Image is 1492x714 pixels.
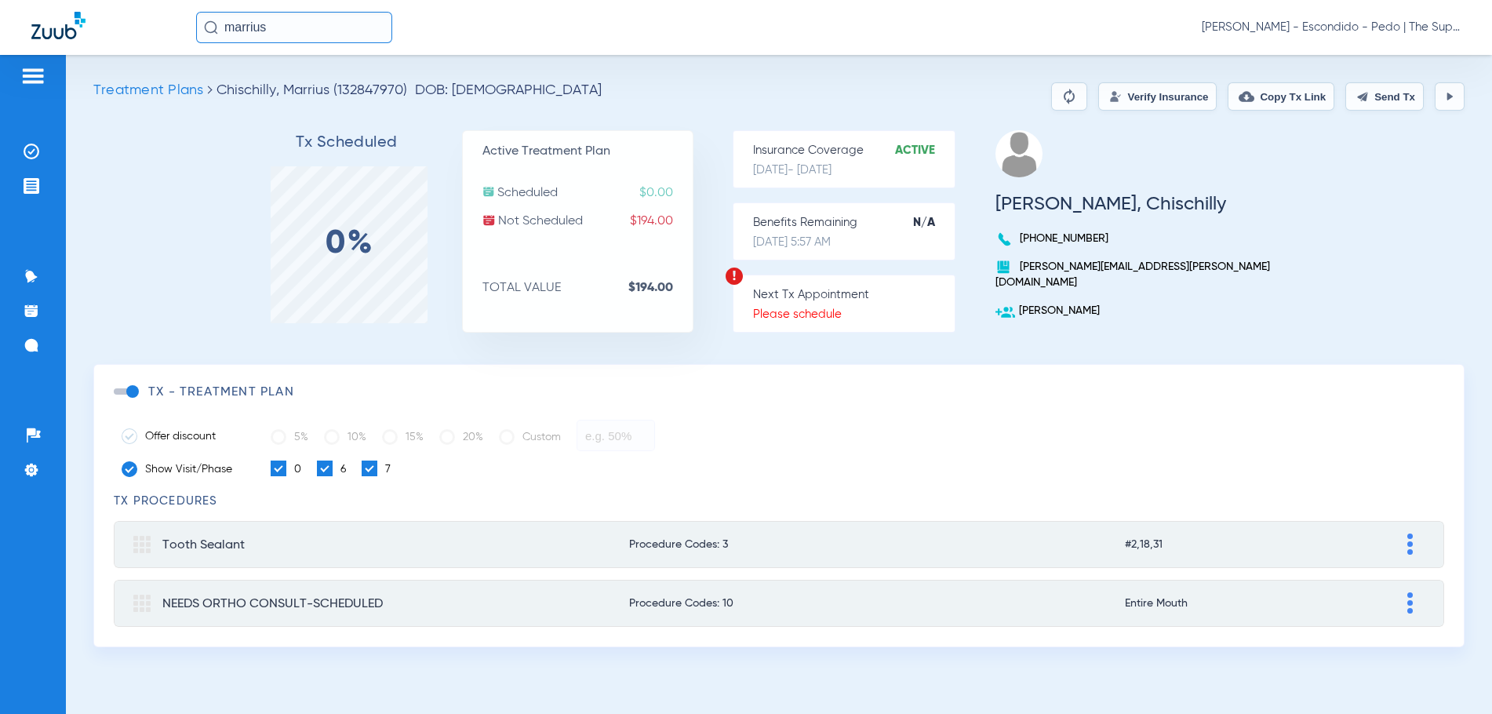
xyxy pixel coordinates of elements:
[482,213,496,227] img: not-scheduled.svg
[415,82,602,98] span: DOB: [DEMOGRAPHIC_DATA]
[162,598,383,610] span: NEEDS ORTHO CONSULT-SCHEDULED
[31,12,86,39] img: Zuub Logo
[629,598,1014,609] span: Procedure Codes: 10
[271,421,308,453] label: 5%
[1109,90,1122,103] img: Verify Insurance
[753,287,955,303] p: Next Tx Appointment
[1407,534,1413,555] img: group-dot-blue.svg
[114,521,1444,568] mat-expansion-panel-header: Tooth SealantProcedure Codes: 3#2,18,31
[895,143,955,158] strong: Active
[995,231,1327,246] p: [PHONE_NUMBER]
[577,420,655,451] input: e.g. 50%
[362,461,391,478] label: 7
[1356,90,1369,103] img: send.svg
[995,130,1043,177] img: profile.png
[482,144,693,159] p: Active Treatment Plan
[196,12,392,43] input: Search for patients
[439,421,483,453] label: 20%
[317,461,346,478] label: 6
[995,259,1011,275] img: book.svg
[1098,82,1217,111] button: Verify Insurance
[753,307,955,322] p: Please schedule
[995,231,1016,248] img: voice-call-b.svg
[1125,598,1290,609] span: Entire Mouth
[93,83,203,97] span: Treatment Plans
[20,67,45,86] img: hamburger-icon
[639,185,693,201] span: $0.00
[753,162,955,178] p: [DATE] - [DATE]
[122,461,247,477] label: Show Visit/Phase
[204,20,218,35] img: Search Icon
[133,536,151,553] img: group.svg
[482,213,693,229] p: Not Scheduled
[1443,90,1456,103] img: play.svg
[913,215,955,231] strong: N/A
[753,215,955,231] p: Benefits Remaining
[122,428,247,444] label: Offer discount
[482,185,495,198] img: scheduled.svg
[630,213,693,229] span: $194.00
[231,135,462,151] h3: Tx Scheduled
[995,303,1327,319] p: [PERSON_NAME]
[1239,89,1254,104] img: link-copy.png
[753,235,955,250] p: [DATE] 5:57 AM
[1125,539,1290,550] span: #2,18,31
[326,236,375,252] label: 0%
[499,421,561,453] label: Custom
[271,461,301,478] label: 0
[753,143,955,158] p: Insurance Coverage
[148,384,294,400] h3: TX - Treatment Plan
[725,267,744,286] img: warning.svg
[133,595,151,612] img: group.svg
[324,421,366,453] label: 10%
[217,83,407,97] span: Chischilly, Marrius (132847970)
[162,539,245,552] span: Tooth Sealant
[382,421,424,453] label: 15%
[629,539,1014,550] span: Procedure Codes: 3
[995,259,1327,290] p: [PERSON_NAME][EMAIL_ADDRESS][PERSON_NAME][DOMAIN_NAME]
[482,185,693,201] p: Scheduled
[995,196,1327,212] h3: [PERSON_NAME], Chischilly
[114,494,1444,509] h3: TX Procedures
[1345,82,1424,111] button: Send Tx
[1407,592,1413,614] img: group-dot-blue.svg
[1228,82,1334,111] button: Copy Tx Link
[1414,639,1492,714] iframe: Chat Widget
[482,280,693,296] p: TOTAL VALUE
[1202,20,1461,35] span: [PERSON_NAME] - Escondido - Pedo | The Super Dentists
[1060,87,1079,106] img: Reparse
[628,280,693,296] strong: $194.00
[995,303,1015,322] img: add-user.svg
[114,580,1444,627] mat-expansion-panel-header: NEEDS ORTHO CONSULT-SCHEDULEDProcedure Codes: 10Entire Mouth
